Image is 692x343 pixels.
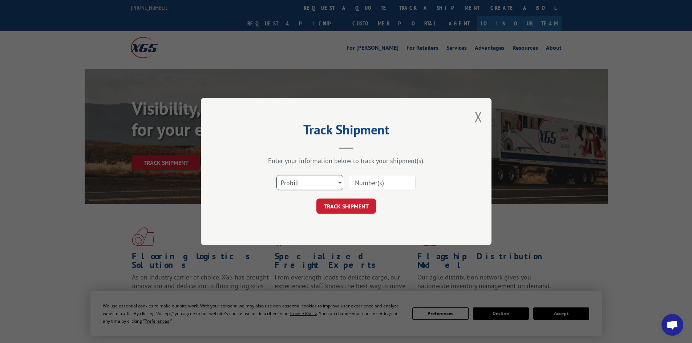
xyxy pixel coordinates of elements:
button: TRACK SHIPMENT [316,199,376,214]
input: Number(s) [349,175,416,190]
h2: Track Shipment [237,124,455,138]
div: Enter your information below to track your shipment(s). [237,156,455,165]
button: Close modal [474,107,482,126]
div: Open chat [661,314,683,336]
